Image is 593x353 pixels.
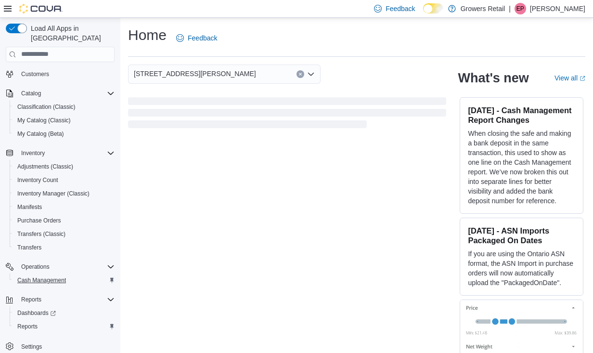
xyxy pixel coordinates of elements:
[10,320,118,333] button: Reports
[134,68,256,79] span: [STREET_ADDRESS][PERSON_NAME]
[2,293,118,306] button: Reports
[13,321,41,332] a: Reports
[296,70,304,78] button: Clear input
[17,68,115,80] span: Customers
[13,201,46,213] a: Manifests
[17,68,53,80] a: Customers
[10,227,118,241] button: Transfers (Classic)
[17,261,53,273] button: Operations
[2,146,118,160] button: Inventory
[13,174,62,186] a: Inventory Count
[13,275,115,286] span: Cash Management
[468,249,575,288] p: If you are using the Ontario ASN format, the ASN Import in purchase orders will now automatically...
[17,88,115,99] span: Catalog
[21,90,41,97] span: Catalog
[17,244,41,251] span: Transfers
[10,187,118,200] button: Inventory Manager (Classic)
[10,306,118,320] a: Dashboards
[17,230,65,238] span: Transfers (Classic)
[17,147,115,159] span: Inventory
[17,217,61,224] span: Purchase Orders
[17,261,115,273] span: Operations
[17,117,71,124] span: My Catalog (Classic)
[17,276,66,284] span: Cash Management
[13,161,77,172] a: Adjustments (Classic)
[17,163,73,170] span: Adjustments (Classic)
[515,3,526,14] div: Eliot Pivato
[17,340,115,352] span: Settings
[21,296,41,303] span: Reports
[13,101,115,113] span: Classification (Classic)
[13,128,68,140] a: My Catalog (Beta)
[10,241,118,254] button: Transfers
[17,176,58,184] span: Inventory Count
[13,115,115,126] span: My Catalog (Classic)
[2,67,118,81] button: Customers
[17,130,64,138] span: My Catalog (Beta)
[13,161,115,172] span: Adjustments (Classic)
[13,242,45,253] a: Transfers
[10,100,118,114] button: Classification (Classic)
[17,203,42,211] span: Manifests
[2,87,118,100] button: Catalog
[10,114,118,127] button: My Catalog (Classic)
[468,105,575,125] h3: [DATE] - Cash Management Report Changes
[13,174,115,186] span: Inventory Count
[27,24,115,43] span: Load All Apps in [GEOGRAPHIC_DATA]
[10,173,118,187] button: Inventory Count
[128,26,167,45] h1: Home
[554,74,585,82] a: View allExternal link
[21,149,45,157] span: Inventory
[461,3,505,14] p: Growers Retail
[468,129,575,206] p: When closing the safe and making a bank deposit in the same transaction, this used to show as one...
[21,70,49,78] span: Customers
[17,294,45,305] button: Reports
[13,128,115,140] span: My Catalog (Beta)
[10,200,118,214] button: Manifests
[10,127,118,141] button: My Catalog (Beta)
[13,242,115,253] span: Transfers
[17,294,115,305] span: Reports
[2,339,118,353] button: Settings
[17,147,49,159] button: Inventory
[17,309,56,317] span: Dashboards
[423,13,424,14] span: Dark Mode
[10,274,118,287] button: Cash Management
[2,260,118,274] button: Operations
[21,343,42,351] span: Settings
[13,215,65,226] a: Purchase Orders
[386,4,415,13] span: Feedback
[530,3,585,14] p: [PERSON_NAME]
[19,4,63,13] img: Cova
[17,341,46,353] a: Settings
[468,226,575,245] h3: [DATE] - ASN Imports Packaged On Dates
[10,214,118,227] button: Purchase Orders
[13,228,115,240] span: Transfers (Classic)
[516,3,524,14] span: EP
[13,188,115,199] span: Inventory Manager (Classic)
[10,160,118,173] button: Adjustments (Classic)
[13,307,60,319] a: Dashboards
[580,76,585,81] svg: External link
[17,88,45,99] button: Catalog
[128,99,446,130] span: Loading
[509,3,511,14] p: |
[13,201,115,213] span: Manifests
[13,321,115,332] span: Reports
[13,307,115,319] span: Dashboards
[458,70,529,86] h2: What's new
[423,3,443,13] input: Dark Mode
[13,215,115,226] span: Purchase Orders
[172,28,221,48] a: Feedback
[307,70,315,78] button: Open list of options
[13,115,75,126] a: My Catalog (Classic)
[188,33,217,43] span: Feedback
[17,190,90,197] span: Inventory Manager (Classic)
[13,188,93,199] a: Inventory Manager (Classic)
[13,228,69,240] a: Transfers (Classic)
[13,275,70,286] a: Cash Management
[17,103,76,111] span: Classification (Classic)
[13,101,79,113] a: Classification (Classic)
[21,263,50,271] span: Operations
[17,323,38,330] span: Reports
